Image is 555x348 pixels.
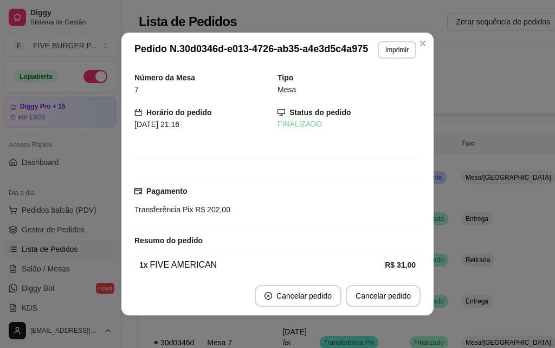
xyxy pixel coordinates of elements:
[146,108,212,117] strong: Horário do pedido
[134,120,179,129] span: [DATE] 21:16
[414,35,431,52] button: Close
[134,236,203,245] strong: Resumo do pedido
[277,109,285,116] span: desktop
[277,73,293,82] strong: Tipo
[264,292,272,300] span: close-circle
[134,109,142,116] span: calendar
[378,41,416,59] button: Imprimir
[134,85,139,94] span: 7
[134,205,193,214] span: Transferência Pix
[134,73,195,82] strong: Número da Mesa
[134,41,368,59] h3: Pedido N. 30d0346d-e013-4726-ab35-a4e3d5c4a975
[134,187,142,195] span: credit-card
[139,261,148,269] strong: 1 x
[193,205,230,214] span: R$ 202,00
[346,285,421,307] button: Cancelar pedido
[277,85,296,94] span: Mesa
[255,285,341,307] button: close-circleCancelar pedido
[277,118,421,130] div: FINALIZADO
[385,261,416,269] strong: R$ 31,00
[146,187,187,195] strong: Pagamento
[139,258,385,271] div: FIVE AMERICAN
[289,108,351,117] strong: Status do pedido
